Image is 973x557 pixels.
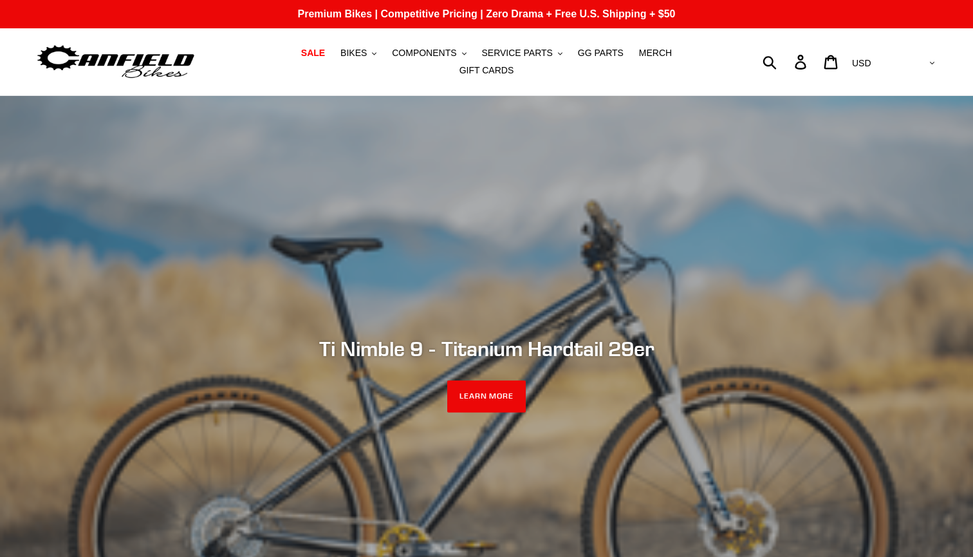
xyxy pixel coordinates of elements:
[136,336,837,361] h2: Ti Nimble 9 - Titanium Hardtail 29er
[35,42,196,82] img: Canfield Bikes
[385,44,472,62] button: COMPONENTS
[459,65,514,76] span: GIFT CARDS
[639,48,672,59] span: MERCH
[633,44,678,62] a: MERCH
[571,44,630,62] a: GG PARTS
[481,48,552,59] span: SERVICE PARTS
[475,44,568,62] button: SERVICE PARTS
[334,44,383,62] button: BIKES
[301,48,325,59] span: SALE
[340,48,367,59] span: BIKES
[578,48,624,59] span: GG PARTS
[392,48,456,59] span: COMPONENTS
[453,62,521,79] a: GIFT CARDS
[447,381,526,413] a: LEARN MORE
[295,44,331,62] a: SALE
[770,48,802,76] input: Search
